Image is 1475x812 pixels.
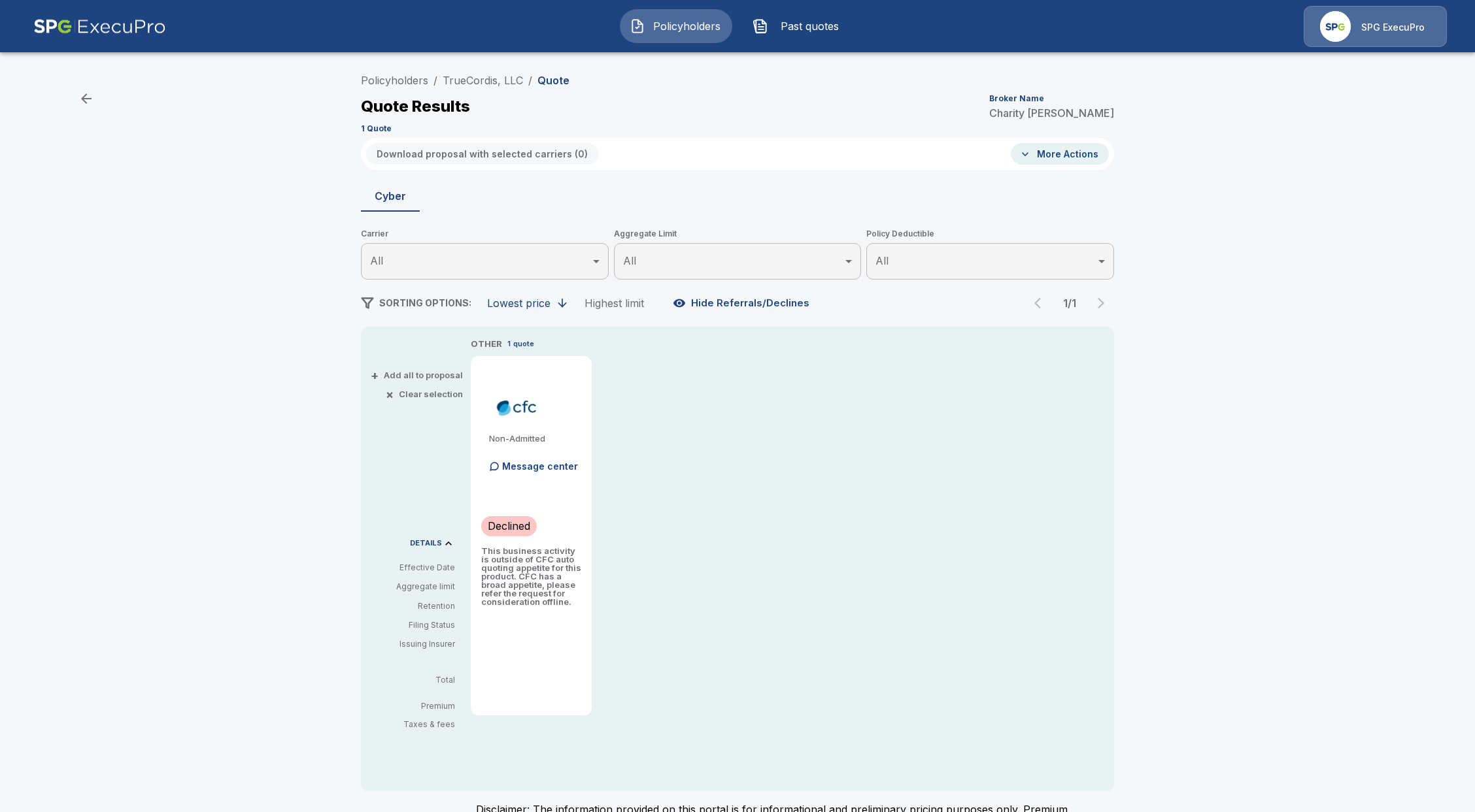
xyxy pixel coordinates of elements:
span: × [386,390,394,398]
span: Past quotes [773,18,845,34]
a: TrueCordis, LLC [443,74,523,87]
p: DETAILS [410,540,442,547]
span: + [371,371,379,380]
p: Aggregate limit [371,581,455,593]
nav: breadcrumb [361,73,569,88]
a: Policyholders [361,74,428,87]
p: Quote Results [361,99,470,114]
button: Cyber [361,180,420,212]
span: SORTING OPTIONS: [379,297,471,308]
p: Quote [537,75,569,86]
button: More Actions [1011,143,1109,165]
span: Policy Deductible [866,227,1114,240]
a: Agency IconSPG ExecuPro [1304,6,1447,47]
p: This business activity is outside of CFC auto quoting appetite for this product. CFC has a broad ... [481,547,581,606]
li: / [433,73,437,88]
p: Broker Name [989,95,1044,103]
p: Premium [371,702,466,710]
p: Declined [488,518,530,534]
p: Effective Date [371,562,455,574]
p: OTHER [471,338,502,351]
p: Taxes & fees [371,721,466,728]
button: Download proposal with selected carriers (0) [366,143,598,165]
span: Aggregate Limit [614,227,862,240]
p: Retention [371,600,455,612]
div: Highest limit [585,297,644,310]
span: All [370,254,383,267]
p: Charity [PERSON_NAME] [989,108,1114,118]
li: / [528,73,532,88]
p: Filing Status [371,619,455,631]
span: Carrier [361,227,609,240]
button: ×Clear selection [388,390,463,398]
p: quote [513,338,534,349]
div: Lowest price [487,297,551,310]
p: 1 [507,338,511,349]
p: 1 Quote [361,125,392,133]
img: Policyholders Icon [630,18,645,34]
img: AA Logo [33,6,166,47]
button: Past quotes IconPast quotes [743,9,855,43]
p: Total [371,676,466,684]
button: Hide Referrals/Declines [670,291,815,316]
button: Policyholders IconPolicyholders [620,9,732,43]
img: cfccyber [486,398,547,417]
p: 1 / 1 [1057,298,1083,308]
p: Non-Admitted [489,434,581,443]
p: Issuing Insurer [371,638,455,650]
span: All [623,254,636,267]
p: Message center [502,459,578,473]
button: +Add all to proposal [373,371,463,380]
span: All [875,254,889,267]
span: Policyholders [651,18,722,34]
img: Agency Icon [1320,11,1351,42]
img: Past quotes Icon [753,18,768,34]
p: SPG ExecuPro [1361,21,1425,34]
